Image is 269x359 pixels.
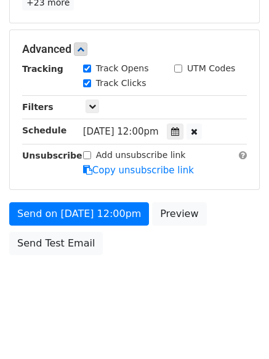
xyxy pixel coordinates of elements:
strong: Unsubscribe [22,151,82,160]
strong: Tracking [22,64,63,74]
label: Track Opens [96,62,149,75]
a: Send on [DATE] 12:00pm [9,202,149,226]
strong: Filters [22,102,54,112]
iframe: Chat Widget [207,300,269,359]
a: Preview [152,202,206,226]
span: [DATE] 12:00pm [83,126,159,137]
label: Add unsubscribe link [96,149,186,162]
label: Track Clicks [96,77,147,90]
h5: Advanced [22,42,247,56]
strong: Schedule [22,125,66,135]
a: Send Test Email [9,232,103,255]
a: Copy unsubscribe link [83,165,194,176]
label: UTM Codes [187,62,235,75]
